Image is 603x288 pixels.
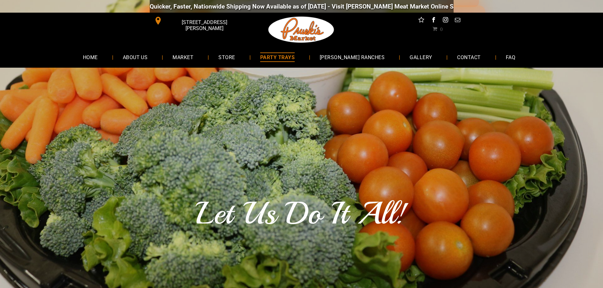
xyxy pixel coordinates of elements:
[310,49,394,65] a: [PERSON_NAME] RANCHES
[251,49,304,65] a: PARTY TRAYS
[448,49,490,65] a: CONTACT
[163,16,245,34] span: [STREET_ADDRESS][PERSON_NAME]
[496,49,525,65] a: FAQ
[113,49,157,65] a: ABOUT US
[73,49,107,65] a: HOME
[440,26,443,31] span: 0
[429,16,437,26] a: facebook
[150,16,247,26] a: [STREET_ADDRESS][PERSON_NAME]
[417,16,425,26] a: Social network
[196,194,407,233] font: Let Us Do It All!
[453,16,462,26] a: email
[441,16,449,26] a: instagram
[267,13,336,47] img: Pruski-s+Market+HQ+Logo2-1920w.png
[400,49,442,65] a: GALLERY
[209,49,244,65] a: STORE
[163,49,203,65] a: MARKET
